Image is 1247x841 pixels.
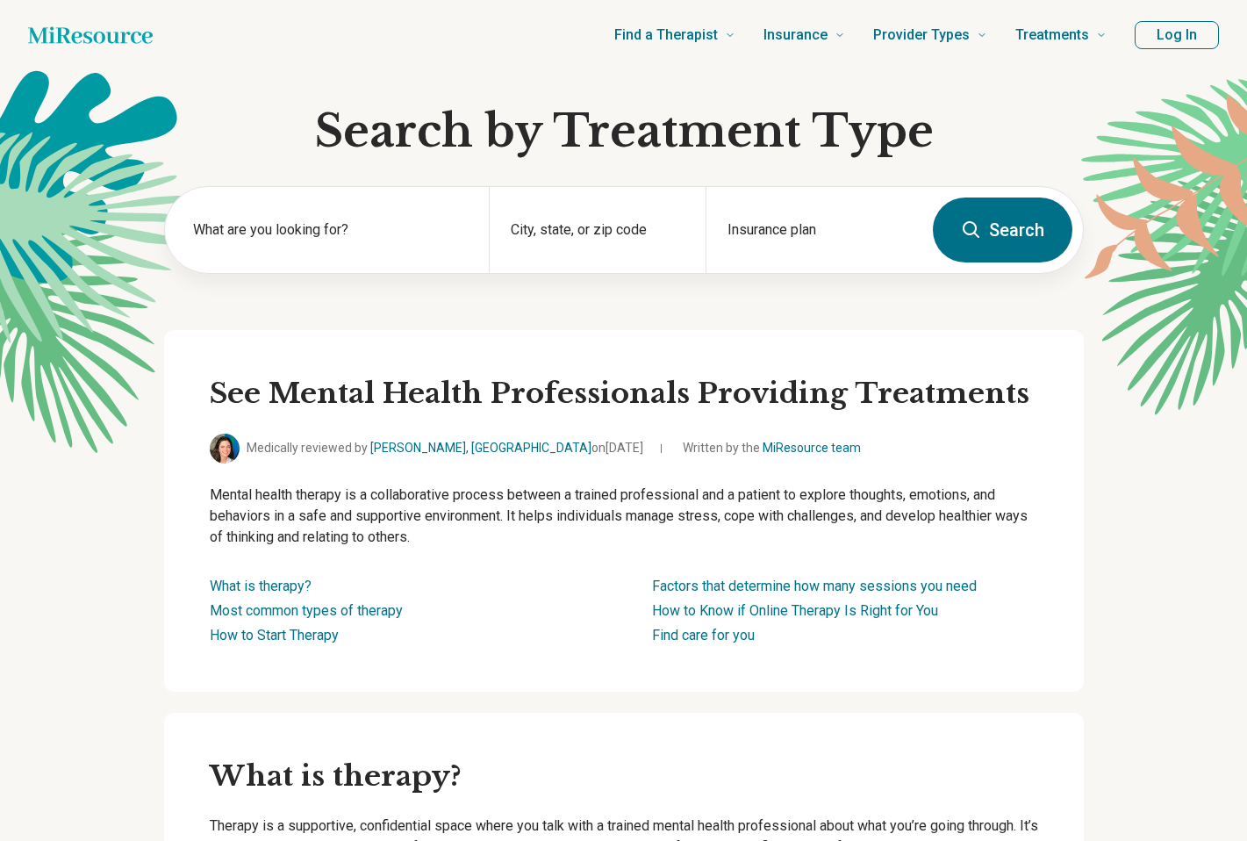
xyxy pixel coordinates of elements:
span: Treatments [1015,23,1089,47]
span: Insurance [763,23,828,47]
a: Factors that determine how many sessions you need [652,578,977,594]
span: Written by the [683,439,861,457]
button: Log In [1135,21,1219,49]
button: Search [933,198,1072,262]
a: Find care for you [652,627,755,643]
a: How to Start Therapy [210,627,339,643]
a: MiResource team [763,441,861,455]
a: [PERSON_NAME], [GEOGRAPHIC_DATA] [370,441,591,455]
a: Home page [28,18,153,53]
label: What are you looking for? [193,219,469,241]
a: Most common types of therapy [210,602,403,619]
span: Find a Therapist [614,23,718,47]
span: Provider Types [873,23,970,47]
h2: See Mental Health Professionals Providing Treatments [210,376,1038,413]
a: What is therapy? [210,578,312,594]
h3: What is therapy? [210,758,1038,795]
a: How to Know if Online Therapy Is Right for You [652,602,938,619]
p: Mental health therapy is a collaborative process between a trained professional and a patient to ... [210,485,1038,548]
h1: Search by Treatment Type [164,105,1084,158]
span: Medically reviewed by [247,439,643,457]
span: on [DATE] [591,441,643,455]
